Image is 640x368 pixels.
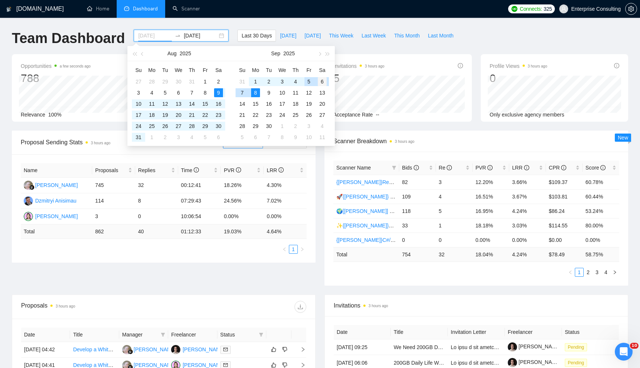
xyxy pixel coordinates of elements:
[214,99,223,108] div: 16
[185,98,199,109] td: 2025-08-14
[134,133,143,142] div: 31
[528,64,547,68] time: 3 hours ago
[262,64,276,76] th: Tu
[316,76,329,87] td: 2025-09-06
[613,270,617,275] span: right
[134,345,176,354] div: [PERSON_NAME]
[276,109,289,121] td: 2025-09-24
[276,132,289,143] td: 2025-10-08
[584,268,592,276] a: 2
[259,332,263,337] span: filter
[249,121,262,132] td: 2025-09-29
[271,346,276,352] span: like
[264,88,273,97] div: 9
[302,76,316,87] td: 2025-09-05
[185,132,199,143] td: 2025-09-04
[278,88,287,97] div: 10
[304,111,313,119] div: 26
[508,342,517,352] img: c13_D6V9bzaCrQvjRcJsAw55LVHRz5r92ENXxtc6V_P7QXekgShsF1ID8KrGZJHX_t
[238,99,247,108] div: 14
[73,362,177,368] a: Develop a White-Label AI Call Agent Platform
[575,268,584,277] li: 1
[490,112,564,118] span: Only exclusive agency members
[159,132,172,143] td: 2025-09-02
[145,109,159,121] td: 2025-08-18
[361,32,386,40] span: Last Week
[24,181,33,190] img: RH
[249,132,262,143] td: 2025-10-06
[610,268,619,277] li: Next Page
[212,132,225,143] td: 2025-09-06
[161,111,170,119] div: 19
[238,77,247,86] div: 31
[199,109,212,121] td: 2025-08-22
[278,122,287,131] div: 1
[508,344,561,349] a: [PERSON_NAME]
[132,87,145,98] td: 2025-08-03
[289,64,302,76] th: Th
[300,247,304,252] span: right
[161,77,170,86] div: 29
[302,109,316,121] td: 2025-09-26
[159,329,167,340] span: filter
[134,88,143,97] div: 3
[565,359,587,367] span: Pending
[565,343,587,351] span: Pending
[508,358,517,367] img: c13_D6V9bzaCrQvjRcJsAw55LVHRz5r92ENXxtc6V_P7QXekgShsF1ID8KrGZJHX_t
[171,346,225,352] a: IS[PERSON_NAME]
[24,212,33,221] img: EB
[251,99,260,108] div: 15
[276,30,300,42] button: [DATE]
[318,122,327,131] div: 4
[236,132,249,143] td: 2025-10-05
[249,109,262,121] td: 2025-09-22
[180,46,191,61] button: 2025
[262,121,276,132] td: 2025-09-30
[318,111,327,119] div: 27
[302,121,316,132] td: 2025-10-03
[173,6,200,12] a: searchScanner
[172,109,185,121] td: 2025-08-20
[282,362,287,368] span: dislike
[145,87,159,98] td: 2025-08-04
[602,268,610,276] a: 4
[185,87,199,98] td: 2025-08-07
[147,133,156,142] div: 1
[615,343,633,361] iframe: Intercom live chat
[520,5,542,13] span: Connects:
[60,64,90,68] time: a few seconds ago
[333,112,373,118] span: Acceptance Rate
[291,111,300,119] div: 25
[601,268,610,277] li: 4
[133,6,158,12] span: Dashboard
[262,87,276,98] td: 2025-09-09
[291,99,300,108] div: 18
[134,111,143,119] div: 17
[390,30,424,42] button: This Month
[223,363,228,367] span: mail
[329,32,353,40] span: This Week
[185,64,199,76] th: Th
[24,182,78,188] a: RH[PERSON_NAME]
[185,121,199,132] td: 2025-08-28
[238,122,247,131] div: 28
[122,346,176,352] a: RH[PERSON_NAME]
[508,359,561,365] a: [PERSON_NAME]
[199,98,212,109] td: 2025-08-15
[132,132,145,143] td: 2025-08-31
[365,64,384,68] time: 3 hours ago
[145,132,159,143] td: 2025-09-01
[212,98,225,109] td: 2025-08-16
[214,111,223,119] div: 23
[276,98,289,109] td: 2025-09-17
[175,33,181,39] span: swap-right
[316,109,329,121] td: 2025-09-27
[300,30,325,42] button: [DATE]
[87,6,109,12] a: homeHome
[276,64,289,76] th: We
[201,88,210,97] div: 8
[289,245,297,253] a: 1
[172,87,185,98] td: 2025-08-06
[251,77,260,86] div: 1
[593,268,601,276] a: 3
